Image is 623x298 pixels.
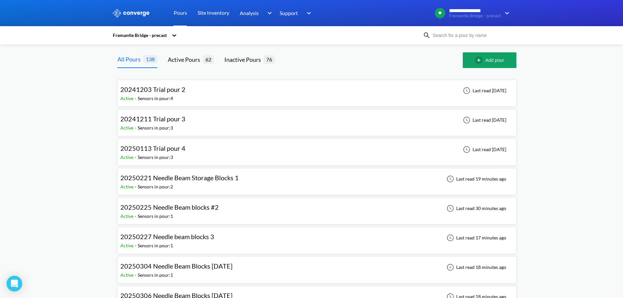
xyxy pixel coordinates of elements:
img: downArrow.svg [263,9,273,17]
img: add-circle-outline.svg [475,56,485,64]
img: logo_ewhite.svg [112,9,150,17]
span: 20250113 Trial pour 4 [120,144,185,152]
div: Sensors in pour: 3 [138,124,173,131]
span: - [135,243,138,248]
span: Active [120,184,135,189]
span: 76 [264,55,275,63]
span: 20250227 Needle beam blocks 3 [120,233,214,240]
span: - [135,96,138,101]
img: downArrow.svg [303,9,313,17]
div: Open Intercom Messenger [7,276,22,291]
span: Fremantle Bridge - precast [449,13,501,18]
img: icon-search.svg [423,31,431,39]
span: 20241211 Trial pour 3 [120,115,185,123]
span: - [135,213,138,219]
div: Sensors in pour: 3 [138,154,173,161]
div: Active Pours [168,55,203,64]
div: Sensors in pour: 1 [138,213,173,220]
div: Sensors in pour: 4 [138,95,173,102]
a: 20250225 Needle Beam blocks #2Active-Sensors in pour:1Last read 30 minutes ago [117,205,516,211]
div: Sensors in pour: 2 [138,183,173,190]
span: - [135,272,138,278]
input: Search for a pour by name [431,32,510,39]
span: - [135,184,138,189]
span: Active [120,154,135,160]
a: 20241203 Trial pour 2Active-Sensors in pour:4Last read [DATE] [117,87,516,93]
span: 138 [143,55,157,63]
span: 20241203 Trial pour 2 [120,85,185,93]
span: Support [280,9,298,17]
div: All Pours [117,55,143,64]
div: Inactive Pours [224,55,264,64]
div: Last read 30 minutes ago [443,204,508,212]
div: Last read [DATE] [459,146,508,153]
div: Last read [DATE] [459,87,508,95]
span: Active [120,125,135,131]
span: Active [120,213,135,219]
div: Fremantle Bridge - precast [112,32,168,39]
span: 20250221 Needle Beam Storage Blocks 1 [120,174,239,182]
span: Active [120,96,135,101]
span: Analysis [240,9,259,17]
a: 20250304 Needle Beam Blocks [DATE]Active-Sensors in pour:1Last read 18 minutes ago [117,264,516,270]
span: - [135,154,138,160]
span: Active [120,243,135,248]
span: Active [120,272,135,278]
div: Sensors in pour: 1 [138,272,173,279]
a: 20250113 Trial pour 4Active-Sensors in pour:3Last read [DATE] [117,146,516,152]
a: 20250227 Needle beam blocks 3Active-Sensors in pour:1Last read 17 minutes ago [117,235,516,240]
div: Last read 19 minutes ago [443,175,508,183]
span: 20250225 Needle Beam blocks #2 [120,203,219,211]
a: 20250221 Needle Beam Storage Blocks 1Active-Sensors in pour:2Last read 19 minutes ago [117,176,516,181]
span: - [135,125,138,131]
span: 20250304 Needle Beam Blocks [DATE] [120,262,233,270]
a: 20241211 Trial pour 3Active-Sensors in pour:3Last read [DATE] [117,117,516,122]
img: downArrow.svg [501,9,511,17]
div: Sensors in pour: 1 [138,242,173,249]
button: Add pour [463,52,516,68]
div: Last read 18 minutes ago [443,263,508,271]
span: 62 [203,55,214,63]
div: Last read 17 minutes ago [443,234,508,242]
div: Last read [DATE] [459,116,508,124]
